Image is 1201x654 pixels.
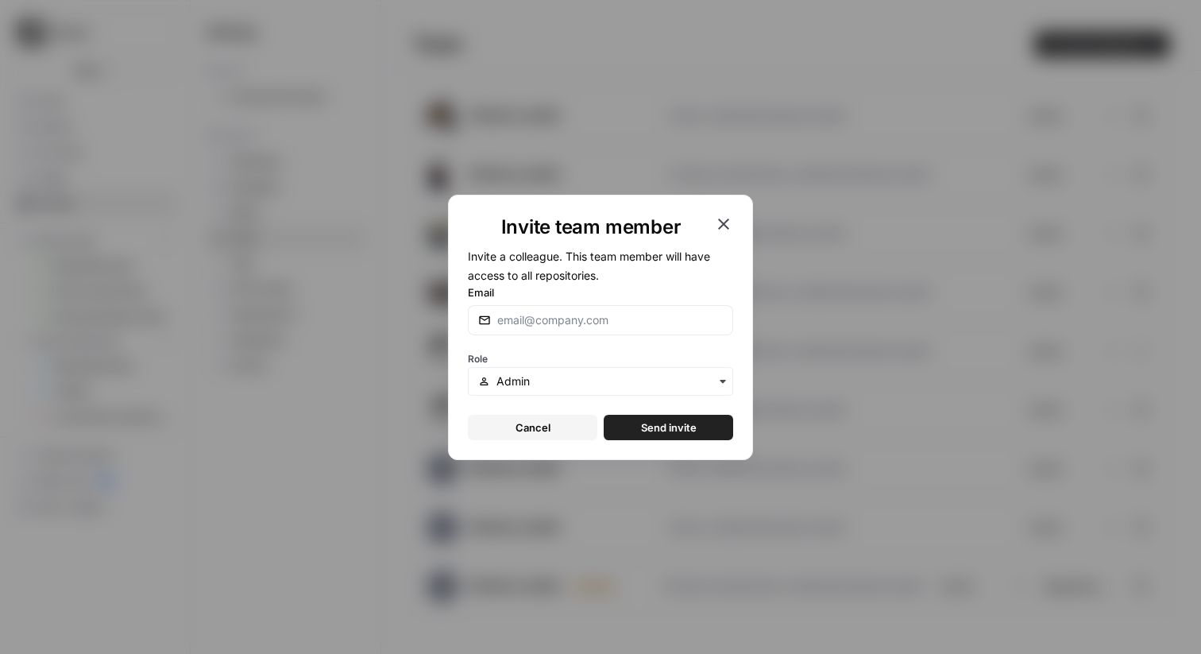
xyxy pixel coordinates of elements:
[604,415,733,440] button: Send invite
[516,420,550,435] span: Cancel
[468,215,714,240] h1: Invite team member
[468,415,597,440] button: Cancel
[496,373,723,389] input: Admin
[641,420,697,435] span: Send invite
[497,312,723,328] input: email@company.com
[468,250,710,282] span: Invite a colleague. This team member will have access to all repositories.
[468,353,488,365] span: Role
[468,284,733,300] label: Email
